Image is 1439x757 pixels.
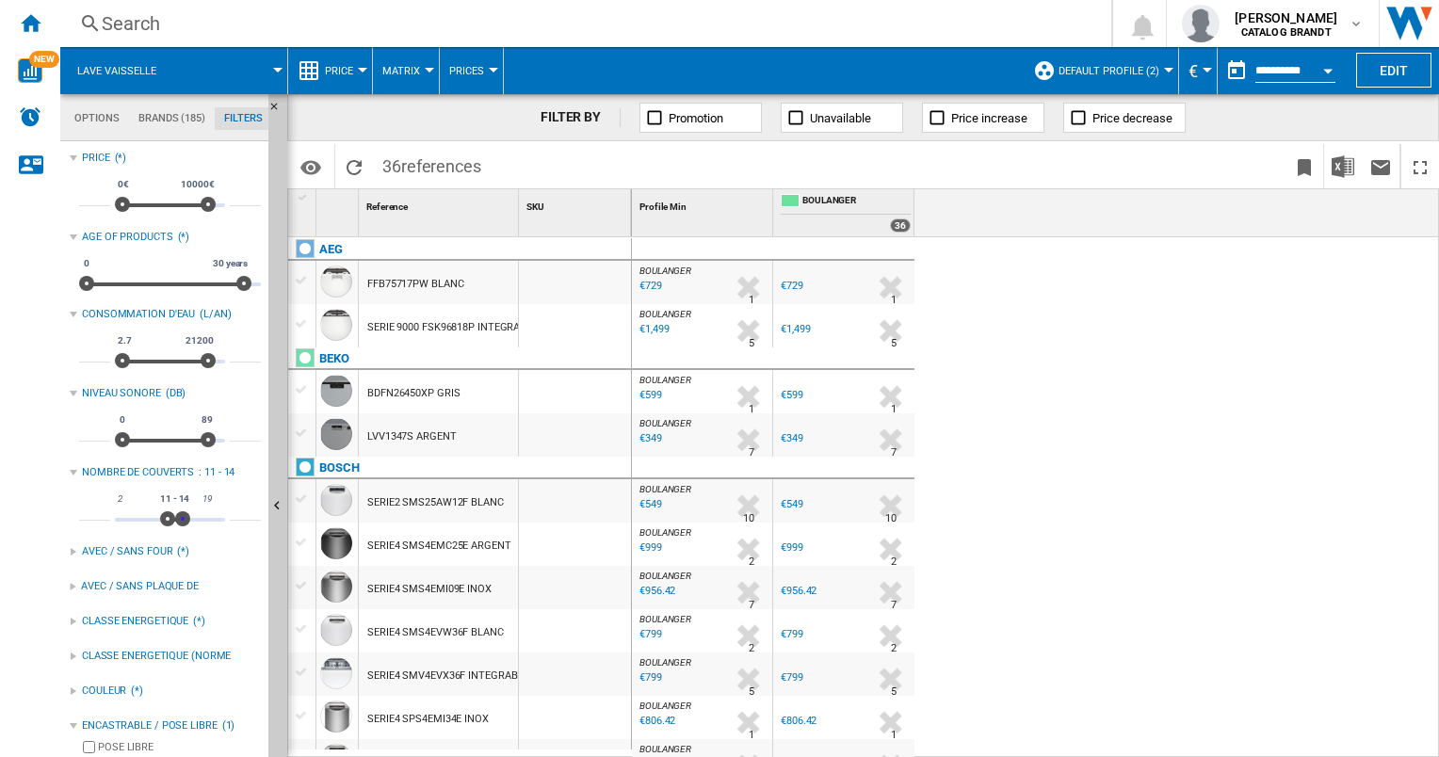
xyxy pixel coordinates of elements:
div: Last updated : Tuesday, 7 October 2025 00:57 [637,625,662,644]
div: LVV1347S ARGENT [367,415,457,459]
div: €799 [778,625,803,644]
div: €729 [781,280,803,292]
div: Delivery Time : 10 days [743,509,754,528]
div: FFB75717PW BLANC [367,263,463,306]
span: 0 [117,412,128,427]
span: 2 [115,491,125,507]
div: Delivery Time : 2 days [891,553,897,572]
div: Delivery Time : 5 days [749,683,754,701]
div: Delivery Time : 1 day [749,291,754,310]
div: (1) [222,718,261,733]
button: Promotion [639,103,762,133]
div: SERIE2 SMS25AW12F BLANC [367,481,504,524]
div: AVEC / SANS PLAQUE DE [PERSON_NAME] [81,579,256,594]
div: Delivery Time : 10 days [885,509,897,528]
div: NOMBRE DE COUVERTS [82,465,194,480]
span: Matrix [382,65,420,77]
span: 11 - 14 [157,491,192,507]
button: Maximize [1401,144,1439,188]
div: Delivery Time : 2 days [891,639,897,658]
div: SERIE4 SMS4EVW36F BLANC [367,611,504,654]
div: SERIE4 SMV4EVX36F INTEGRABLE [367,654,528,698]
div: Last updated : Monday, 6 October 2025 15:41 [637,386,662,405]
div: €799 [778,668,803,687]
md-tab-item: Brands (185) [129,107,215,130]
button: Price [325,47,363,94]
span: BOULANGER [639,309,691,319]
div: AVEC / SANS FOUR [82,544,172,559]
div: Delivery Time : 1 day [891,726,897,745]
div: Sort None [320,189,358,218]
div: €549 [781,498,803,510]
b: CATALOG BRANDT [1241,26,1332,39]
div: Delivery Time : 1 day [891,400,897,419]
span: 0 [81,256,92,271]
div: CONSOMMATION D'EAU [82,307,195,322]
button: Send this report by email [1362,144,1399,188]
div: CLASSE ENERGETIQUE (NORME 2021) [82,649,256,664]
div: Reference Sort None [363,189,518,218]
button: Lave vaisselle [77,47,175,94]
div: SERIE4 SPS4EMI34E INOX [367,698,489,741]
div: €799 [781,671,803,684]
div: Click to filter on that brand [319,457,360,479]
div: SKU Sort None [523,189,631,218]
button: Open calendar [1311,51,1345,85]
button: Options [292,150,330,184]
div: Last updated : Monday, 6 October 2025 15:02 [637,582,675,601]
div: Default profile (2) [1033,47,1169,94]
div: Delivery Time : 7 days [749,596,754,615]
img: wise-card.svg [18,58,42,83]
div: Delivery Time : 1 day [749,400,754,419]
div: €956.42 [781,585,817,597]
div: CLASSE ENERGETIQUE [82,614,188,629]
span: SKU [526,201,544,212]
button: md-calendar [1218,52,1255,89]
button: Price increase [922,103,1044,133]
span: Price [325,65,353,77]
div: Last updated : Monday, 6 October 2025 15:48 [637,429,662,448]
div: €1,499 [778,320,810,339]
div: Age of products [82,230,173,245]
span: references [401,156,481,176]
div: NIVEAU SONORE [82,386,161,401]
div: Delivery Time : 2 days [749,639,754,658]
div: Last updated : Tuesday, 7 October 2025 02:04 [637,712,675,731]
span: Prices [449,65,484,77]
span: 10000€ [178,177,217,192]
span: BOULANGER [639,527,691,538]
span: 36 [373,144,491,184]
div: ENCASTRABLE / POSE LIBRE [82,718,218,733]
span: BOULANGER [639,744,691,754]
div: Delivery Time : 2 days [749,553,754,572]
span: NEW [29,51,59,68]
div: €1,499 [781,323,810,335]
span: Default profile (2) [1059,65,1159,77]
span: BOULANGER [639,571,691,581]
span: Price decrease [1092,111,1172,125]
div: Delivery Time : 7 days [749,443,754,462]
span: 21200 [183,333,217,348]
button: Matrix [382,47,429,94]
div: Sort None [363,189,518,218]
button: Hide [268,94,291,128]
div: Prices [449,47,493,94]
div: Sort None [523,189,631,218]
input: subCharac.title [83,741,95,753]
span: BOULANGER [639,484,691,494]
img: profile.jpg [1182,5,1220,42]
div: Lave vaisselle [70,47,278,94]
div: Delivery Time : 1 day [749,726,754,745]
button: Price decrease [1063,103,1186,133]
div: Profile Min Sort None [636,189,772,218]
div: €999 [781,541,803,554]
div: €806.42 [781,715,817,727]
button: Download in Excel [1324,144,1362,188]
span: BOULANGER [639,418,691,428]
span: BOULANGER [639,375,691,385]
div: €729 [778,277,803,296]
div: Delivery Time : 7 days [891,596,897,615]
div: (L/AN) [200,307,261,322]
div: €549 [778,495,803,514]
